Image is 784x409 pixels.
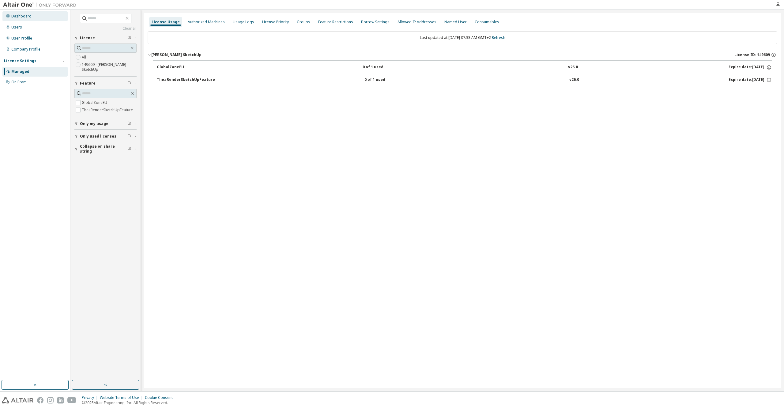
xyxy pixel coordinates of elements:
div: Usage Logs [233,20,254,25]
div: Privacy [82,395,100,400]
label: GlobalZoneEU [82,99,108,106]
div: v26.0 [569,77,579,83]
span: Only my usage [80,121,108,126]
div: [PERSON_NAME] SketchUp [151,52,202,57]
span: Feature [80,81,96,86]
div: GlobalZoneEU [157,65,212,70]
div: v26.0 [568,65,578,70]
div: Company Profile [11,47,40,52]
button: Feature [74,77,137,90]
button: Only my usage [74,117,137,131]
div: Consumables [475,20,499,25]
img: instagram.svg [47,397,54,403]
button: TheaRenderSketchUpFeature0 of 1 usedv26.0Expire date:[DATE] [157,73,772,87]
span: Only used licenses [80,134,116,139]
p: © 2025 Altair Engineering, Inc. All Rights Reserved. [82,400,176,405]
span: License [80,36,95,40]
div: Users [11,25,22,30]
label: TheaRenderSketchUpFeature [82,106,134,114]
div: License Settings [4,59,36,63]
div: Feature Restrictions [318,20,353,25]
span: Clear filter [127,121,131,126]
div: Authorized Machines [188,20,225,25]
div: 0 of 1 used [363,65,418,70]
button: Collapse on share string [74,142,137,156]
div: Groups [297,20,310,25]
label: 149609 - [PERSON_NAME] SketchUp [82,61,137,73]
img: linkedin.svg [57,397,64,403]
div: Allowed IP Addresses [398,20,436,25]
div: Last updated at: [DATE] 07:33 AM GMT+2 [148,31,777,44]
span: Clear filter [127,36,131,40]
span: Clear filter [127,146,131,151]
button: Only used licenses [74,130,137,143]
div: TheaRenderSketchUpFeature [157,77,215,83]
div: Expire date: [DATE] [729,77,772,83]
button: GlobalZoneEU0 of 1 usedv26.0Expire date:[DATE] [157,61,772,74]
div: License Priority [262,20,289,25]
button: [PERSON_NAME] SketchUpLicense ID: 149609 [148,48,777,62]
a: Clear all [74,26,137,31]
div: Named User [444,20,467,25]
a: Refresh [492,35,505,40]
span: License ID: 149609 [734,52,770,57]
span: Clear filter [127,81,131,86]
div: User Profile [11,36,32,41]
span: Collapse on share string [80,144,127,154]
img: Altair One [3,2,80,8]
label: All [82,54,87,61]
img: facebook.svg [37,397,43,403]
div: License Usage [152,20,180,25]
img: youtube.svg [67,397,76,403]
div: Expire date: [DATE] [729,65,772,70]
img: altair_logo.svg [2,397,33,403]
span: Clear filter [127,134,131,139]
div: 0 of 1 used [364,77,420,83]
div: Dashboard [11,14,32,19]
div: On Prem [11,80,27,85]
div: Cookie Consent [145,395,176,400]
div: Borrow Settings [361,20,390,25]
div: Website Terms of Use [100,395,145,400]
button: License [74,31,137,45]
div: Managed [11,69,29,74]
